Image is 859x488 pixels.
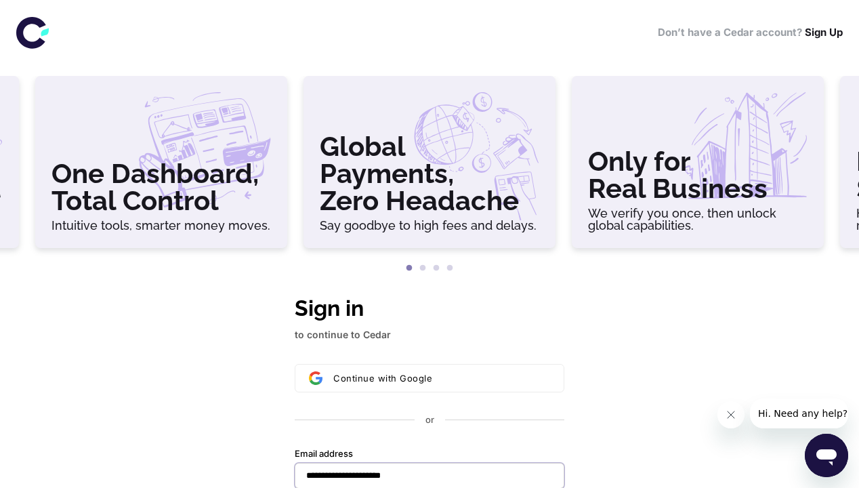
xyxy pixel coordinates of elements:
[320,133,539,214] h3: Global Payments, Zero Headache
[320,220,539,232] h6: Say goodbye to high fees and delays.
[309,371,322,385] img: Sign in with Google
[402,262,416,275] button: 1
[805,434,848,477] iframe: Button to launch messaging window
[295,292,564,325] h1: Sign in
[588,207,808,232] h6: We verify you once, then unlock global capabilities.
[805,26,843,39] a: Sign Up
[295,327,564,342] p: to continue to Cedar
[658,25,843,41] h6: Don’t have a Cedar account?
[425,414,434,426] p: or
[51,160,271,214] h3: One Dashboard, Total Control
[416,262,429,275] button: 2
[443,262,457,275] button: 4
[588,148,808,202] h3: Only for Real Business
[429,262,443,275] button: 3
[295,448,353,460] label: Email address
[717,401,745,428] iframe: Close message
[295,364,564,392] button: Sign in with GoogleContinue with Google
[51,220,271,232] h6: Intuitive tools, smarter money moves.
[750,399,848,428] iframe: Message from company
[333,373,432,384] span: Continue with Google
